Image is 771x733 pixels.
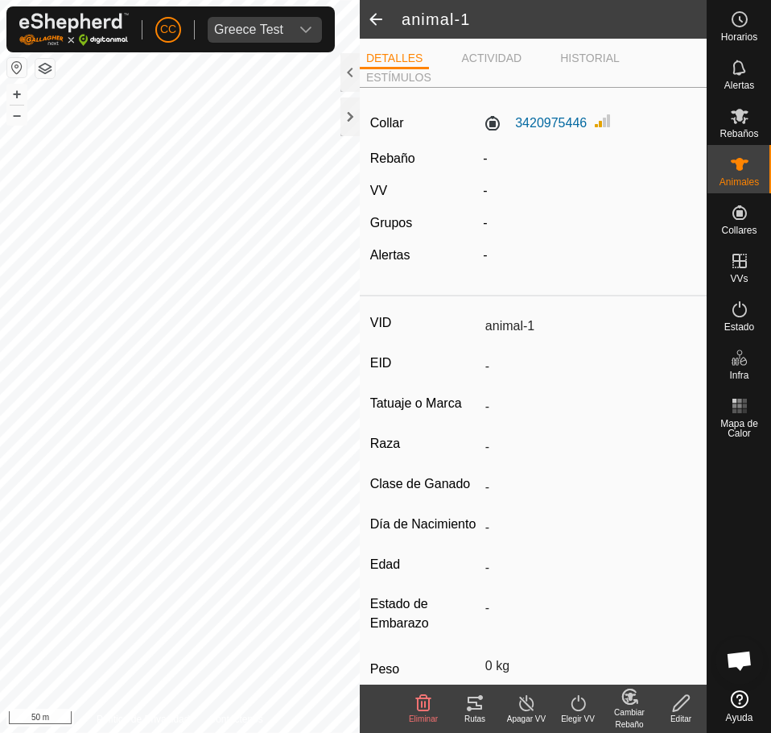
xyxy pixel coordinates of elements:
span: Mapa de Calor [711,419,767,438]
div: Elegir VV [552,713,604,725]
div: Greece Test [214,23,283,36]
label: Edad [370,554,479,575]
span: Rebaños [719,129,758,139]
div: Rutas [449,713,501,725]
div: Apagar VV [501,713,552,725]
button: Restablecer Mapa [7,58,27,77]
app-display-virtual-paddock-transition: - [483,184,487,197]
div: Open chat [715,636,764,685]
label: Rebaño [370,151,415,165]
button: Capas del Mapa [35,59,55,78]
span: Infra [729,371,748,380]
span: VVs [730,274,748,284]
label: Grupos [370,216,412,230]
li: ACTIVIDAD [455,50,528,67]
h2: animal-1 [402,10,707,29]
a: Contáctenos [208,712,262,727]
li: HISTORIAL [554,50,626,67]
label: VV [370,184,387,197]
label: Peso [370,652,479,686]
label: Alertas [370,248,410,262]
span: - [483,151,487,165]
span: Ayuda [726,713,753,723]
label: VID [370,313,479,333]
span: CC [160,21,176,38]
label: Collar [370,114,404,133]
a: Ayuda [707,684,771,729]
span: Animales [719,177,759,187]
span: Collares [721,226,757,235]
div: dropdown trigger [290,17,322,43]
label: Tatuaje o Marca [370,393,479,414]
span: Alertas [724,81,754,90]
label: Raza [370,433,479,454]
img: Intensidad de Señal [593,111,612,130]
label: Clase de Ganado [370,474,479,495]
span: Greece Test [208,17,290,43]
button: – [7,106,27,125]
div: Editar [655,713,707,725]
a: Política de Privacidad [97,712,189,727]
button: + [7,85,27,104]
div: - [476,246,703,265]
label: Día de Nacimiento [370,514,479,535]
label: Estado de Embarazo [370,594,479,633]
span: Eliminar [409,714,438,723]
div: - [476,213,703,233]
label: EID [370,353,479,374]
li: ESTÍMULOS [360,69,438,86]
label: 3420975446 [483,114,587,133]
li: DETALLES [360,50,430,69]
span: Estado [724,322,754,332]
img: Logo Gallagher [19,13,129,46]
span: Horarios [721,32,757,42]
div: Cambiar Rebaño [604,706,655,731]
